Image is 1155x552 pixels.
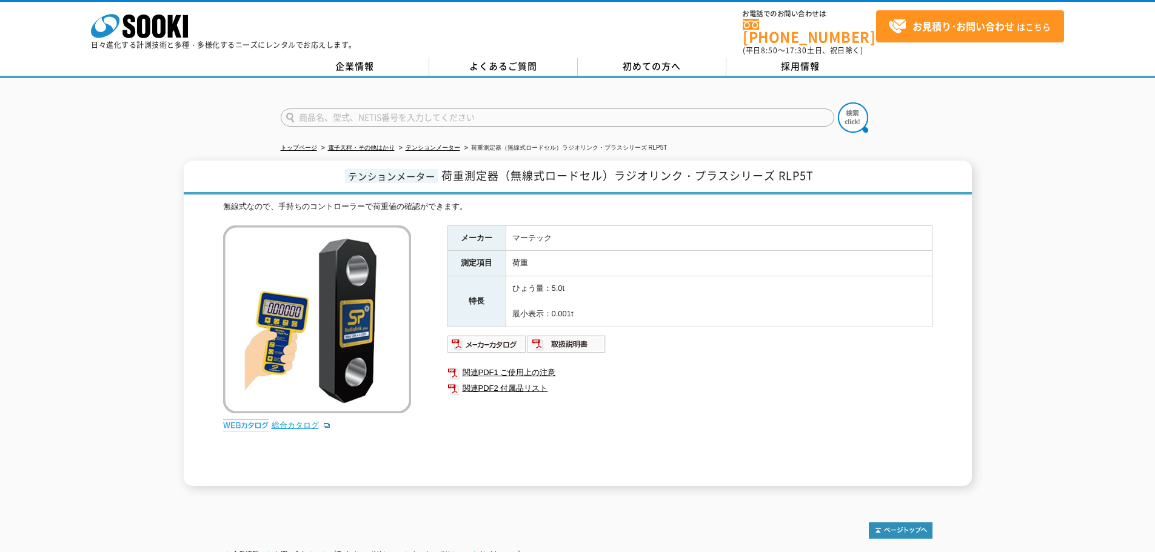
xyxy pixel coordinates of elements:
td: マーテック [506,225,932,251]
img: webカタログ [223,419,269,431]
p: 日々進化する計測技術と多種・多様化するニーズにレンタルでお応えします。 [91,41,357,48]
a: トップページ [281,144,317,151]
li: 荷重測定器（無線式ロードセル）ラジオリンク・プラスシリーズ RLP5T [462,142,668,155]
img: 荷重測定器（無線式ロードセル）ラジオリンク・プラスシリーズ RLP5T [223,225,411,413]
a: 企業情報 [281,58,429,76]
img: btn_search.png [838,102,868,133]
span: 荷重測定器（無線式ロードセル）ラジオリンク・プラスシリーズ RLP5T [441,167,814,184]
span: お電話でのお問い合わせは [743,10,876,18]
a: お見積り･お問い合わせはこちら [876,10,1064,42]
img: トップページへ [869,522,932,539]
th: メーカー [447,225,506,251]
a: 取扱説明書 [527,342,606,351]
a: [PHONE_NUMBER] [743,19,876,44]
th: 特長 [447,276,506,327]
a: テンションメーター [406,144,460,151]
a: メーカーカタログ [447,342,527,351]
span: はこちら [888,18,1051,36]
a: 電子天秤・その他はかり [328,144,395,151]
img: メーカーカタログ [447,334,527,354]
div: 無線式なので、手持ちのコントローラーで荷重値の確認ができます。 [223,201,932,213]
a: 初めての方へ [578,58,726,76]
a: 採用情報 [726,58,875,76]
td: ひょう量：5.0t 最小表示：0.001t [506,276,932,327]
span: (平日 ～ 土日、祝日除く) [743,45,863,56]
a: 総合カタログ [272,421,331,430]
span: 初めての方へ [623,59,681,73]
a: 関連PDF2 付属品リスト [447,381,932,396]
span: 17:30 [785,45,807,56]
span: テンションメーター [345,169,438,183]
a: 関連PDF1 ご使用上の注意 [447,365,932,381]
input: 商品名、型式、NETIS番号を入力してください [281,108,834,127]
span: 8:50 [761,45,778,56]
th: 測定項目 [447,251,506,276]
strong: お見積り･お問い合わせ [912,19,1014,33]
img: 取扱説明書 [527,334,606,354]
a: よくあるご質問 [429,58,578,76]
td: 荷重 [506,251,932,276]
